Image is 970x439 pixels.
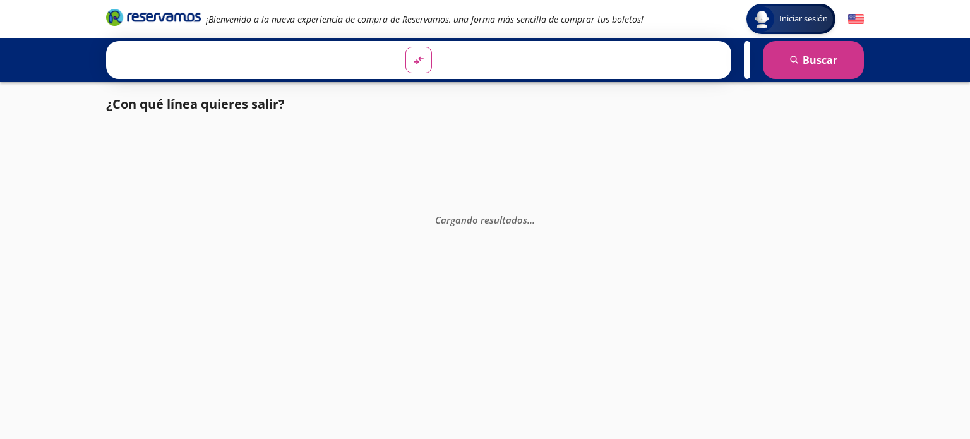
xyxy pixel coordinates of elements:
[848,11,864,27] button: English
[106,95,285,114] p: ¿Con qué línea quieres salir?
[774,13,833,25] span: Iniciar sesión
[763,41,864,79] button: Buscar
[106,8,201,27] i: Brand Logo
[435,213,535,226] em: Cargando resultados
[106,8,201,30] a: Brand Logo
[206,13,644,25] em: ¡Bienvenido a la nueva experiencia de compra de Reservamos, una forma más sencilla de comprar tus...
[527,213,530,226] span: .
[530,213,532,226] span: .
[532,213,535,226] span: .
